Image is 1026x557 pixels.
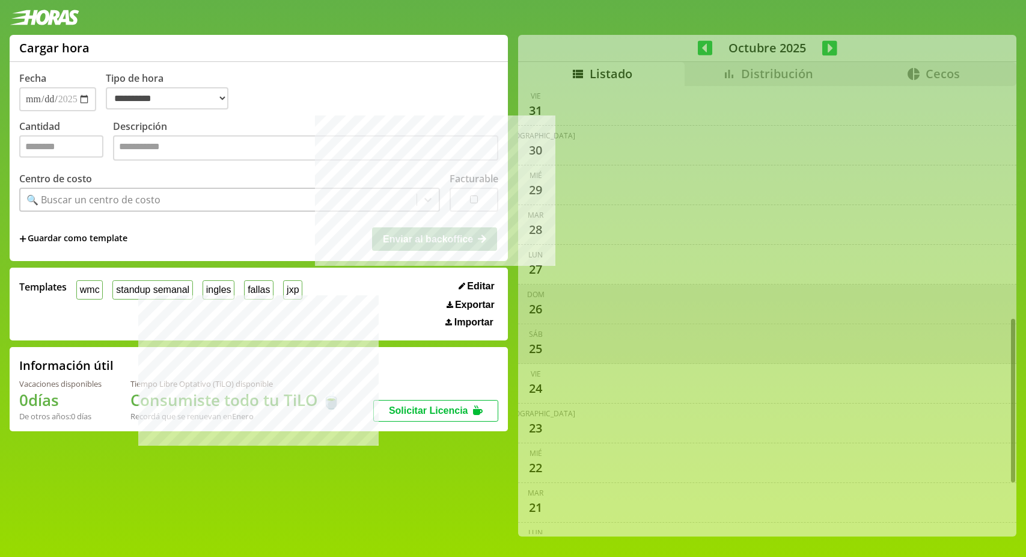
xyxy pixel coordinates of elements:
[19,232,26,245] span: +
[10,10,79,25] img: logotipo
[19,411,102,422] div: De otros años: 0 días
[19,378,102,389] div: Vacaciones disponibles
[389,405,468,416] span: Solicitar Licencia
[203,280,234,299] button: ingles
[232,411,254,422] b: Enero
[106,72,238,111] label: Tipo de hora
[19,389,102,411] h1: 0 días
[450,172,498,185] label: Facturable
[19,72,46,85] label: Fecha
[19,232,127,245] span: +Guardar como template
[130,411,341,422] div: Recordá que se renuevan en
[19,120,113,164] label: Cantidad
[19,280,67,294] span: Templates
[467,281,494,292] span: Editar
[443,299,498,311] button: Exportar
[19,357,114,374] h2: Información útil
[106,87,228,109] select: Tipo de hora
[112,280,192,299] button: standup semanal
[113,135,498,161] textarea: Descripción
[455,300,495,310] span: Exportar
[26,193,160,206] div: 🔍 Buscar un centro de costo
[244,280,273,299] button: fallas
[19,135,103,158] input: Cantidad
[19,172,92,185] label: Centro de costo
[283,280,302,299] button: jxp
[113,120,498,164] label: Descripción
[130,389,341,411] h1: Consumiste todo tu TiLO 🍵
[76,280,103,299] button: wmc
[373,400,498,422] button: Solicitar Licencia
[454,317,493,328] span: Importar
[130,378,341,389] div: Tiempo Libre Optativo (TiLO) disponible
[19,40,90,56] h1: Cargar hora
[455,280,498,292] button: Editar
